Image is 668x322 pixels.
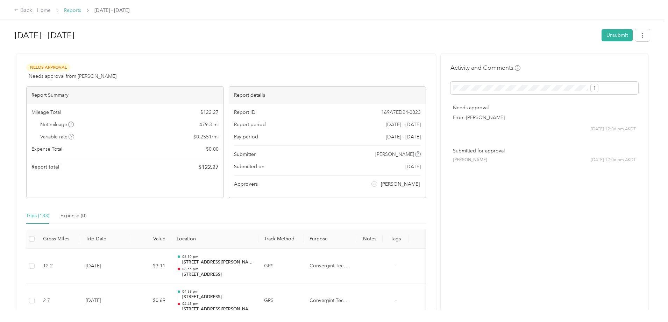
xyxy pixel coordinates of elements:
p: 06:39 pm [182,254,253,259]
td: 2.7 [37,283,80,318]
div: Report Summary [27,87,223,104]
td: Convergint Technologies [304,283,356,318]
span: [PERSON_NAME] [381,180,420,188]
td: $3.11 [129,249,171,284]
span: $ 0.00 [206,145,219,153]
p: [STREET_ADDRESS][PERSON_NAME] [182,306,253,313]
span: [PERSON_NAME] [453,157,487,163]
iframe: Everlance-gr Chat Button Frame [629,283,668,322]
a: Home [37,7,51,13]
h1: Aug 1 - 31, 2025 [15,27,597,44]
span: - [395,263,397,269]
th: Gross Miles [37,229,80,249]
a: Reports [64,7,81,13]
div: Expense (0) [61,212,86,220]
span: Mileage Total [31,109,61,116]
span: [DATE] 12:06 pm AKDT [591,126,636,132]
th: Track Method [258,229,304,249]
td: $0.69 [129,283,171,318]
th: Location [171,229,258,249]
span: Report ID [234,109,256,116]
span: Needs approval from [PERSON_NAME] [29,73,116,80]
td: [DATE] [80,283,129,318]
th: Value [129,229,171,249]
span: Report period [234,121,266,128]
span: Report total [31,163,59,171]
td: GPS [258,283,304,318]
p: 04:38 pm [182,289,253,294]
p: 06:55 pm [182,267,253,272]
h4: Activity and Comments [450,63,520,72]
span: - [395,297,397,303]
div: Back [14,6,32,15]
span: $ 122.27 [200,109,219,116]
span: $ 0.2551 / mi [193,133,219,141]
span: [DATE] [405,163,421,170]
p: From [PERSON_NAME] [453,114,636,121]
span: 169A7ED24-0023 [381,109,421,116]
span: $ 122.27 [198,163,219,171]
th: Purpose [304,229,356,249]
button: Unsubmit [602,29,633,41]
p: [STREET_ADDRESS] [182,272,253,278]
p: Submitted for approval [453,147,636,155]
td: Convergint Technologies [304,249,356,284]
th: Notes [356,229,383,249]
td: [DATE] [80,249,129,284]
span: [DATE] - [DATE] [386,133,421,141]
span: [DATE] - [DATE] [94,7,129,14]
span: [DATE] - [DATE] [386,121,421,128]
span: Needs Approval [26,63,70,71]
div: Report details [229,87,426,104]
span: [PERSON_NAME] [375,151,414,158]
span: Approvers [234,180,258,188]
span: [DATE] 12:06 pm AKDT [591,157,636,163]
span: Submitter [234,151,256,158]
span: Pay period [234,133,258,141]
p: 04:43 pm [182,301,253,306]
span: 479.3 mi [199,121,219,128]
span: Expense Total [31,145,62,153]
td: GPS [258,249,304,284]
p: Needs approval [453,104,636,111]
td: 12.2 [37,249,80,284]
p: [STREET_ADDRESS] [182,294,253,300]
span: Variable rate [40,133,74,141]
span: Net mileage [40,121,74,128]
p: [STREET_ADDRESS][PERSON_NAME] [182,259,253,266]
th: Trip Date [80,229,129,249]
th: Tags [383,229,409,249]
span: Submitted on [234,163,264,170]
div: Trips (133) [26,212,49,220]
